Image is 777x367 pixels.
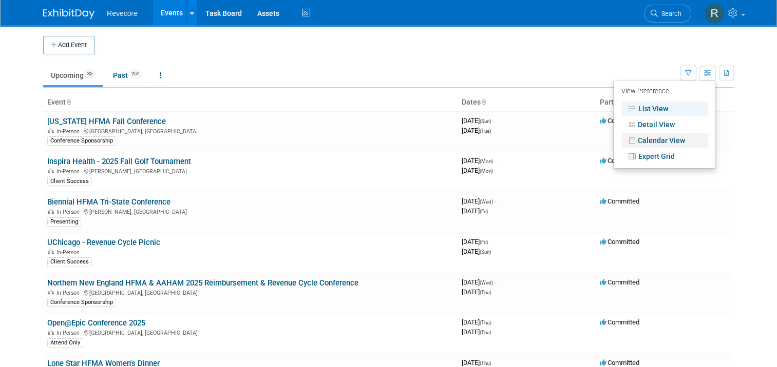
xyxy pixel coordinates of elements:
[495,157,496,165] span: -
[43,94,458,111] th: Event
[66,98,71,106] a: Sort by Event Name
[107,9,138,17] span: Revecore
[47,197,170,207] a: Biennial HFMA Tri-State Conference
[621,84,708,100] div: View Preference:
[480,239,488,245] span: (Fri)
[56,209,83,215] span: In-Person
[658,10,681,17] span: Search
[596,94,734,111] th: Participation
[56,330,83,336] span: In-Person
[600,238,639,246] span: Committed
[621,149,708,164] a: Expert Grid
[492,117,494,125] span: -
[47,288,453,296] div: [GEOGRAPHIC_DATA], [GEOGRAPHIC_DATA]
[621,101,708,116] a: List View
[600,117,639,125] span: Committed
[56,128,83,135] span: In-Person
[600,278,639,286] span: Committed
[105,66,150,85] a: Past251
[47,298,116,307] div: Conference Sponsorship
[480,360,491,366] span: (Thu)
[48,330,54,335] img: In-Person Event
[621,133,708,148] a: Calendar View
[128,70,142,78] span: 251
[47,278,358,288] a: Northern New England HFMA & AAHAM 2025 Reimbursement & Revenue Cycle Conference
[489,238,491,246] span: -
[47,157,191,166] a: Inspira Health - 2025 Fall Golf Tournament
[600,318,639,326] span: Committed
[48,249,54,254] img: In-Person Event
[492,359,494,366] span: -
[462,328,491,336] span: [DATE]
[47,338,83,348] div: Attend Only
[462,359,494,366] span: [DATE]
[600,157,639,165] span: Committed
[495,197,496,205] span: -
[480,199,493,205] span: (Wed)
[481,98,486,106] a: Sort by Start Date
[644,5,691,23] a: Search
[56,249,83,256] span: In-Person
[458,94,596,111] th: Dates
[480,118,491,124] span: (Sun)
[56,168,83,175] span: In-Person
[47,238,160,247] a: UChicago - Revenue Cycle Picnic
[462,207,488,215] span: [DATE]
[47,207,453,215] div: [PERSON_NAME], [GEOGRAPHIC_DATA]
[56,290,83,296] span: In-Person
[48,168,54,173] img: In-Person Event
[462,167,493,174] span: [DATE]
[480,168,493,174] span: (Mon)
[462,278,496,286] span: [DATE]
[480,158,493,164] span: (Mon)
[48,290,54,295] img: In-Person Event
[480,330,491,335] span: (Thu)
[480,249,491,255] span: (Sun)
[462,197,496,205] span: [DATE]
[43,36,94,54] button: Add Event
[47,177,92,186] div: Client Success
[495,278,496,286] span: -
[492,318,494,326] span: -
[600,359,639,366] span: Committed
[84,70,96,78] span: 35
[462,157,496,165] span: [DATE]
[480,290,491,295] span: (Thu)
[47,257,92,267] div: Client Success
[47,217,81,227] div: Presenting
[462,248,491,255] span: [DATE]
[480,280,493,286] span: (Wed)
[47,127,453,135] div: [GEOGRAPHIC_DATA], [GEOGRAPHIC_DATA]
[47,117,166,126] a: [US_STATE] HFMA Fall Conference
[462,288,491,296] span: [DATE]
[48,128,54,133] img: In-Person Event
[480,128,491,134] span: (Tue)
[47,318,145,328] a: Open@Epic Conference 2025
[462,127,491,134] span: [DATE]
[47,136,116,146] div: Conference Sponsorship
[480,320,491,325] span: (Thu)
[462,318,494,326] span: [DATE]
[462,238,491,246] span: [DATE]
[705,4,724,23] img: Rachael Sires
[480,209,488,214] span: (Fri)
[47,167,453,175] div: [PERSON_NAME], [GEOGRAPHIC_DATA]
[47,328,453,336] div: [GEOGRAPHIC_DATA], [GEOGRAPHIC_DATA]
[43,9,94,19] img: ExhibitDay
[621,117,708,132] a: Detail View
[462,117,494,125] span: [DATE]
[48,209,54,214] img: In-Person Event
[600,197,639,205] span: Committed
[43,66,103,85] a: Upcoming35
